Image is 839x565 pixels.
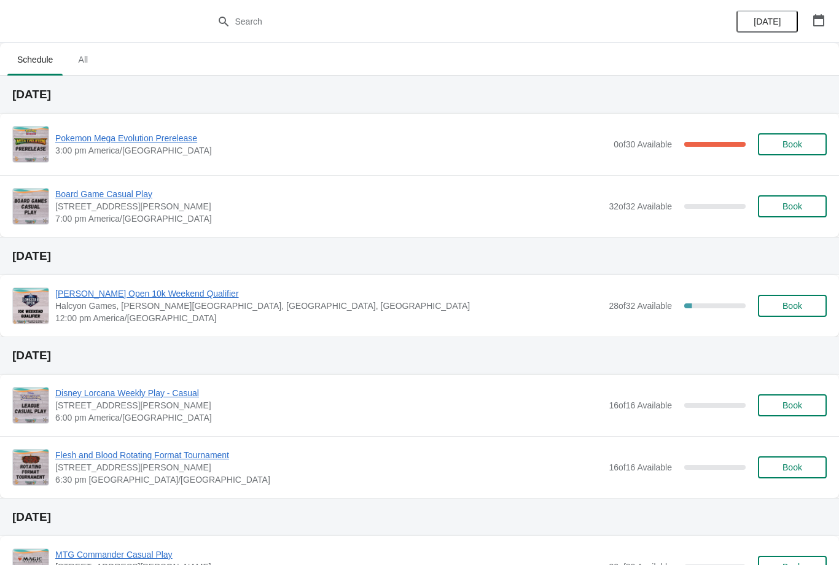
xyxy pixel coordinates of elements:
[55,387,603,399] span: Disney Lorcana Weekly Play - Casual
[12,250,827,262] h2: [DATE]
[782,301,802,311] span: Book
[736,10,798,33] button: [DATE]
[55,548,603,561] span: MTG Commander Casual Play
[782,462,802,472] span: Book
[235,10,630,33] input: Search
[782,201,802,211] span: Book
[13,288,49,324] img: Lonestar Open 10k Weekend Qualifier | Halcyon Games, Louetta Road, Spring, TX, USA | 12:00 pm Ame...
[68,49,98,71] span: All
[13,388,49,423] img: Disney Lorcana Weekly Play - Casual | 2040 Louetta Rd Ste I Spring, TX 77388 | 6:00 pm America/Ch...
[758,456,827,478] button: Book
[55,312,603,324] span: 12:00 pm America/[GEOGRAPHIC_DATA]
[758,195,827,217] button: Book
[13,189,49,224] img: Board Game Casual Play | 2040 Louetta Rd Ste I Spring, TX 77388 | 7:00 pm America/Chicago
[55,300,603,312] span: Halcyon Games, [PERSON_NAME][GEOGRAPHIC_DATA], [GEOGRAPHIC_DATA], [GEOGRAPHIC_DATA]
[55,200,603,212] span: [STREET_ADDRESS][PERSON_NAME]
[609,462,672,472] span: 16 of 16 Available
[758,133,827,155] button: Book
[55,287,603,300] span: [PERSON_NAME] Open 10k Weekend Qualifier
[13,450,49,485] img: Flesh and Blood Rotating Format Tournament | 2040 Louetta Rd Ste I Spring, TX 77388 | 6:30 pm Ame...
[609,301,672,311] span: 28 of 32 Available
[55,188,603,200] span: Board Game Casual Play
[614,139,672,149] span: 0 of 30 Available
[55,473,603,486] span: 6:30 pm [GEOGRAPHIC_DATA]/[GEOGRAPHIC_DATA]
[782,139,802,149] span: Book
[12,88,827,101] h2: [DATE]
[7,49,63,71] span: Schedule
[758,394,827,416] button: Book
[609,400,672,410] span: 16 of 16 Available
[782,400,802,410] span: Book
[754,17,781,26] span: [DATE]
[13,127,49,162] img: Pokemon Mega Evolution Prerelease | | 3:00 pm America/Chicago
[55,411,603,424] span: 6:00 pm America/[GEOGRAPHIC_DATA]
[55,144,607,157] span: 3:00 pm America/[GEOGRAPHIC_DATA]
[609,201,672,211] span: 32 of 32 Available
[55,399,603,411] span: [STREET_ADDRESS][PERSON_NAME]
[55,461,603,473] span: [STREET_ADDRESS][PERSON_NAME]
[55,132,607,144] span: Pokemon Mega Evolution Prerelease
[55,449,603,461] span: Flesh and Blood Rotating Format Tournament
[758,295,827,317] button: Book
[55,212,603,225] span: 7:00 pm America/[GEOGRAPHIC_DATA]
[12,349,827,362] h2: [DATE]
[12,511,827,523] h2: [DATE]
